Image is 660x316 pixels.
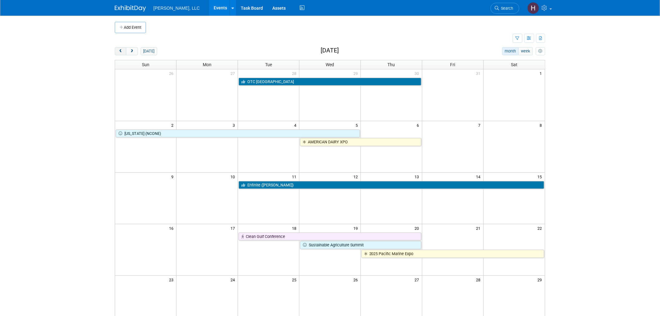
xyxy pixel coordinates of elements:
[291,173,299,180] span: 11
[539,69,545,77] span: 1
[265,62,272,67] span: Tue
[168,224,176,232] span: 16
[230,69,238,77] span: 27
[115,22,146,33] button: Add Event
[476,276,483,284] span: 28
[518,47,533,55] button: week
[153,6,200,11] span: [PERSON_NAME], LLC
[353,224,361,232] span: 19
[239,233,421,241] a: Clean Gulf Conference
[416,121,422,129] span: 6
[414,276,422,284] span: 27
[478,121,483,129] span: 7
[414,69,422,77] span: 30
[126,47,138,55] button: next
[230,173,238,180] span: 10
[353,276,361,284] span: 26
[168,276,176,284] span: 23
[491,3,519,14] a: Search
[300,241,421,249] a: Sustainable Agriculture Summit
[230,276,238,284] span: 24
[502,47,519,55] button: month
[537,173,545,180] span: 15
[116,130,360,138] a: [US_STATE] (NCONE)
[291,276,299,284] span: 25
[527,2,539,14] img: Hannah Mulholland
[476,173,483,180] span: 14
[171,173,176,180] span: 9
[294,121,299,129] span: 4
[476,224,483,232] span: 21
[291,69,299,77] span: 28
[142,62,149,67] span: Sun
[326,62,334,67] span: Wed
[388,62,395,67] span: Thu
[538,49,542,53] i: Personalize Calendar
[115,5,146,12] img: ExhibitDay
[362,250,544,258] a: 2025 Pacific Marine Expo
[353,69,361,77] span: 29
[141,47,157,55] button: [DATE]
[291,224,299,232] span: 18
[300,138,421,146] a: AMERICAN DAIRY XPO
[168,69,176,77] span: 26
[511,62,517,67] span: Sat
[115,47,126,55] button: prev
[232,121,238,129] span: 3
[353,173,361,180] span: 12
[537,276,545,284] span: 29
[536,47,545,55] button: myCustomButton
[476,69,483,77] span: 31
[539,121,545,129] span: 8
[230,224,238,232] span: 17
[171,121,176,129] span: 2
[239,78,421,86] a: OTC [GEOGRAPHIC_DATA]
[499,6,513,11] span: Search
[414,173,422,180] span: 13
[537,224,545,232] span: 22
[203,62,211,67] span: Mon
[450,62,455,67] span: Fri
[414,224,422,232] span: 20
[239,181,544,189] a: Enfinite ([PERSON_NAME])
[355,121,361,129] span: 5
[321,47,339,54] h2: [DATE]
